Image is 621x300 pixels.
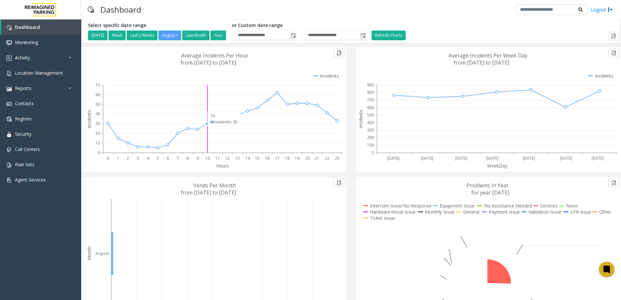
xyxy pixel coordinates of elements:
span: Reports [15,85,32,91]
text: 2 [127,156,129,161]
text: 16 [265,156,270,161]
text: 70 [95,82,100,88]
text: [DATE] [455,156,467,161]
img: 'icon' [6,56,12,61]
div: Incidents: 30 [210,119,237,125]
text: 23 [335,156,339,161]
text: 19 [295,156,299,161]
text: 21 [315,156,319,161]
text: 17 [275,156,280,161]
img: 'icon' [6,147,12,152]
button: Last Month [182,31,209,40]
text: 100 [367,142,374,148]
text: 500 [367,112,374,118]
text: from [DATE] to [DATE] [454,59,509,66]
img: 'icon' [6,101,12,106]
img: logout [608,6,613,13]
text: 400 [367,120,374,125]
text: Incidents [358,110,364,129]
a: Dashboard [1,19,81,35]
span: Call Centers [15,146,40,152]
h3: Dashboard [97,2,145,18]
button: Last 2 Weeks [127,31,158,40]
text: 6 [167,156,169,161]
text: 14 [245,156,250,161]
button: Refresh Charts [372,31,406,40]
span: Regions [15,116,32,122]
span: Agent Services [15,177,46,183]
span: Activity [15,55,30,61]
text: 800 [367,90,374,95]
text: 9 [196,156,199,161]
text: 600 [367,105,374,110]
img: 'icon' [6,178,12,183]
text: 30 [95,121,100,126]
text: [DATE] [560,156,572,161]
text: 5 [157,156,159,161]
text: Problems In Year [467,182,509,189]
text: 40 [95,111,100,117]
text: Month [86,246,92,260]
text: [DATE] [591,156,604,161]
span: Security [15,131,32,137]
span: Dashboard [15,24,40,30]
text: [DATE] [486,156,499,161]
text: 50 [95,102,100,107]
span: Toggle popup [289,31,297,40]
span: Location Management [15,70,63,76]
text: 22 [325,156,329,161]
text: Incidents [86,110,92,129]
text: 20 [305,156,310,161]
button: August [158,31,181,40]
text: [DATE] [421,156,433,161]
text: 7 [177,156,179,161]
text: 15 [255,156,260,161]
text: Intercom Issue/No Response: 25.45 % [528,243,599,248]
text: 900 [367,82,374,88]
button: Export to pdf [608,32,619,40]
text: Hours [216,163,229,169]
text: 60 [95,92,100,97]
text: 700 [367,97,374,103]
text: for year [DATE] [471,189,509,196]
button: Export to pdf [608,179,619,187]
text: from [DATE] to [DATE] [181,59,236,66]
h5: or Custom date range [232,23,367,28]
button: Export to pdf [334,179,345,187]
img: 'icon' [6,132,12,137]
text: 200 [367,135,374,140]
text: from [DATE] to [DATE] [181,189,236,196]
img: 'icon' [6,71,12,76]
span: Toggle popup [359,31,366,40]
text: [DATE] [523,156,535,161]
text: 18 [285,156,289,161]
img: 'icon' [6,117,12,122]
text: 0 [107,156,109,161]
img: 'icon' [6,25,12,30]
text: 10 [95,140,100,146]
text: 3 [137,156,139,161]
button: Year [210,31,226,40]
text: Average Incidents Per Week Day [449,52,527,59]
span: Monitoring [15,39,38,45]
text: 1 [117,156,119,161]
img: 'icon' [6,86,12,91]
text: 13 [235,156,240,161]
text: August [95,251,109,256]
img: 'icon' [6,40,12,45]
button: Export to pdf [608,49,619,57]
div: 10 [210,113,237,119]
img: pageIcon [88,2,94,18]
span: Rule Sets [15,161,34,168]
button: Export to pdf [334,49,345,57]
text: WeekDay [487,163,508,169]
text: Average Incidents Per Hour [181,52,248,59]
text: 4 [147,156,149,161]
text: 0 [372,150,374,156]
text: 300 [367,127,374,133]
text: [DATE] [387,156,399,161]
h5: Select specific date range [88,23,227,28]
text: 12 [225,156,230,161]
text: 0 [98,150,100,156]
text: 8 [186,156,189,161]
